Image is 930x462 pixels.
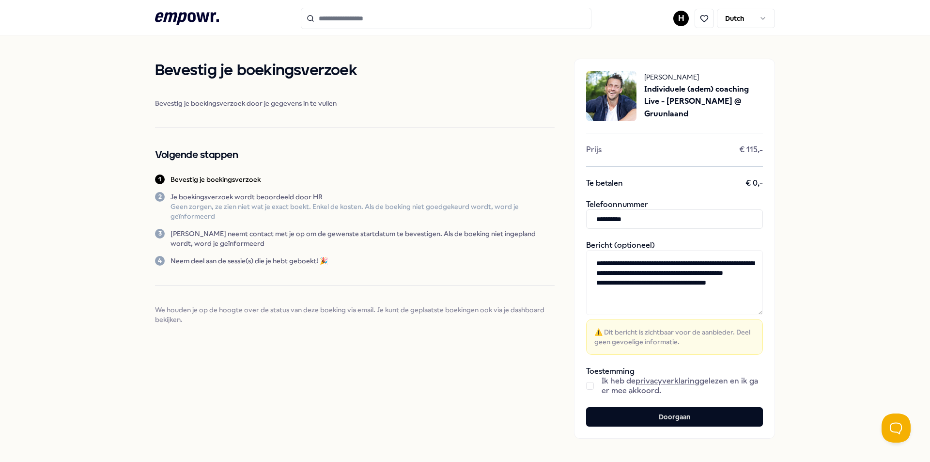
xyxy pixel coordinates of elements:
div: 1 [155,175,165,184]
span: [PERSON_NAME] [644,72,763,82]
div: Telefoonnummer [586,200,763,229]
iframe: Help Scout Beacon - Open [882,414,911,443]
h1: Bevestig je boekingsverzoek [155,59,555,83]
button: H [673,11,689,26]
span: Te betalen [586,178,623,188]
p: Je boekingsverzoek wordt beoordeeld door HR [170,192,555,202]
span: € 0,- [745,178,763,188]
p: Neem deel aan de sessie(s) die je hebt geboekt! 🎉 [170,256,328,266]
span: Prijs [586,145,602,155]
p: Bevestig je boekingsverzoek [170,175,261,184]
span: € 115,- [739,145,763,155]
span: Ik heb de gelezen en ik ga er mee akkoord. [602,376,763,396]
span: ⚠️ Dit bericht is zichtbaar voor de aanbieder. Deel geen gevoelige informatie. [594,327,755,347]
input: Search for products, categories or subcategories [301,8,591,29]
span: Individuele (adem) coaching Live - [PERSON_NAME] @ Gruunlaand [644,83,763,120]
p: Geen zorgen, ze zien niet wat je exact boekt. Enkel de kosten. Als de boeking niet goedgekeurd wo... [170,202,555,221]
div: 2 [155,192,165,202]
span: Bevestig je boekingsverzoek door je gegevens in te vullen [155,98,555,108]
span: We houden je op de hoogte over de status van deze boeking via email. Je kunt de geplaatste boekin... [155,305,555,324]
img: package image [586,71,636,121]
p: [PERSON_NAME] neemt contact met je op om de gewenste startdatum te bevestigen. Als de boeking nie... [170,229,555,248]
div: 4 [155,256,165,266]
div: Toestemming [586,366,763,396]
div: Bericht (optioneel) [586,240,763,355]
div: 3 [155,229,165,239]
button: Doorgaan [586,407,763,427]
a: privacyverklaring [635,376,699,385]
h2: Volgende stappen [155,147,555,163]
